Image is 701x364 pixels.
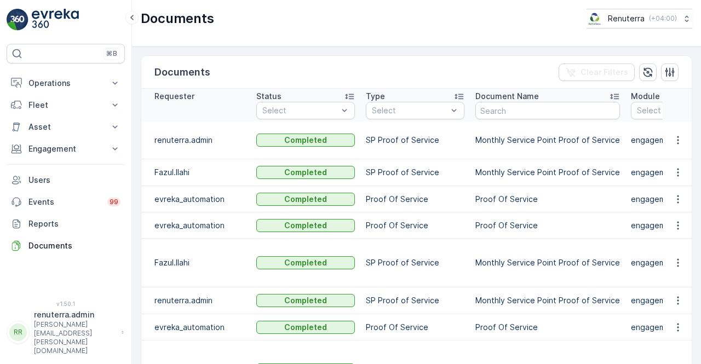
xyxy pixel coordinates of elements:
[559,63,635,81] button: Clear Filters
[106,49,117,58] p: ⌘B
[475,91,539,102] p: Document Name
[154,65,210,80] p: Documents
[366,295,464,306] p: SP Proof of Service
[366,322,464,333] p: Proof Of Service
[28,218,120,229] p: Reports
[587,13,604,25] img: Screenshot_2024-07-26_at_13.33.01.png
[475,220,620,231] p: Proof Of Service
[256,91,281,102] p: Status
[256,166,355,179] button: Completed
[34,309,116,320] p: renuterra.admin
[475,135,620,146] p: Monthly Service Point Proof of Service
[631,91,660,102] p: Module
[475,322,620,333] p: Proof Of Service
[154,167,245,178] p: Fazul.Ilahi
[475,102,620,119] input: Search
[7,138,125,160] button: Engagement
[7,213,125,235] a: Reports
[9,323,27,341] div: RR
[154,257,245,268] p: Fazul.Ilahi
[7,191,125,213] a: Events99
[608,13,645,24] p: Renuterra
[28,240,120,251] p: Documents
[475,167,620,178] p: Monthly Service Point Proof of Service
[256,294,355,307] button: Completed
[475,295,620,306] p: Monthly Service Point Proof of Service
[366,257,464,268] p: SP Proof of Service
[372,105,447,116] p: Select
[28,122,103,132] p: Asset
[110,198,118,206] p: 99
[7,235,125,257] a: Documents
[154,194,245,205] p: evreka_automation
[262,105,338,116] p: Select
[141,10,214,27] p: Documents
[475,194,620,205] p: Proof Of Service
[581,67,628,78] p: Clear Filters
[475,257,620,268] p: Monthly Service Point Proof of Service
[256,134,355,147] button: Completed
[256,256,355,269] button: Completed
[649,14,677,23] p: ( +04:00 )
[28,100,103,111] p: Fleet
[154,91,194,102] p: Requester
[366,135,464,146] p: SP Proof of Service
[256,193,355,206] button: Completed
[154,322,245,333] p: evreka_automation
[366,167,464,178] p: SP Proof of Service
[284,194,327,205] p: Completed
[34,320,116,355] p: [PERSON_NAME][EMAIL_ADDRESS][PERSON_NAME][DOMAIN_NAME]
[7,72,125,94] button: Operations
[284,295,327,306] p: Completed
[366,91,385,102] p: Type
[366,194,464,205] p: Proof Of Service
[284,322,327,333] p: Completed
[154,135,245,146] p: renuterra.admin
[7,169,125,191] a: Users
[256,219,355,232] button: Completed
[28,197,101,207] p: Events
[28,78,103,89] p: Operations
[28,175,120,186] p: Users
[7,116,125,138] button: Asset
[154,295,245,306] p: renuterra.admin
[284,135,327,146] p: Completed
[32,9,79,31] img: logo_light-DOdMpM7g.png
[7,94,125,116] button: Fleet
[7,309,125,355] button: RRrenuterra.admin[PERSON_NAME][EMAIL_ADDRESS][PERSON_NAME][DOMAIN_NAME]
[154,220,245,231] p: evreka_automation
[284,257,327,268] p: Completed
[256,321,355,334] button: Completed
[7,301,125,307] span: v 1.50.1
[28,143,103,154] p: Engagement
[366,220,464,231] p: Proof Of Service
[284,167,327,178] p: Completed
[7,9,28,31] img: logo
[587,9,692,28] button: Renuterra(+04:00)
[284,220,327,231] p: Completed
